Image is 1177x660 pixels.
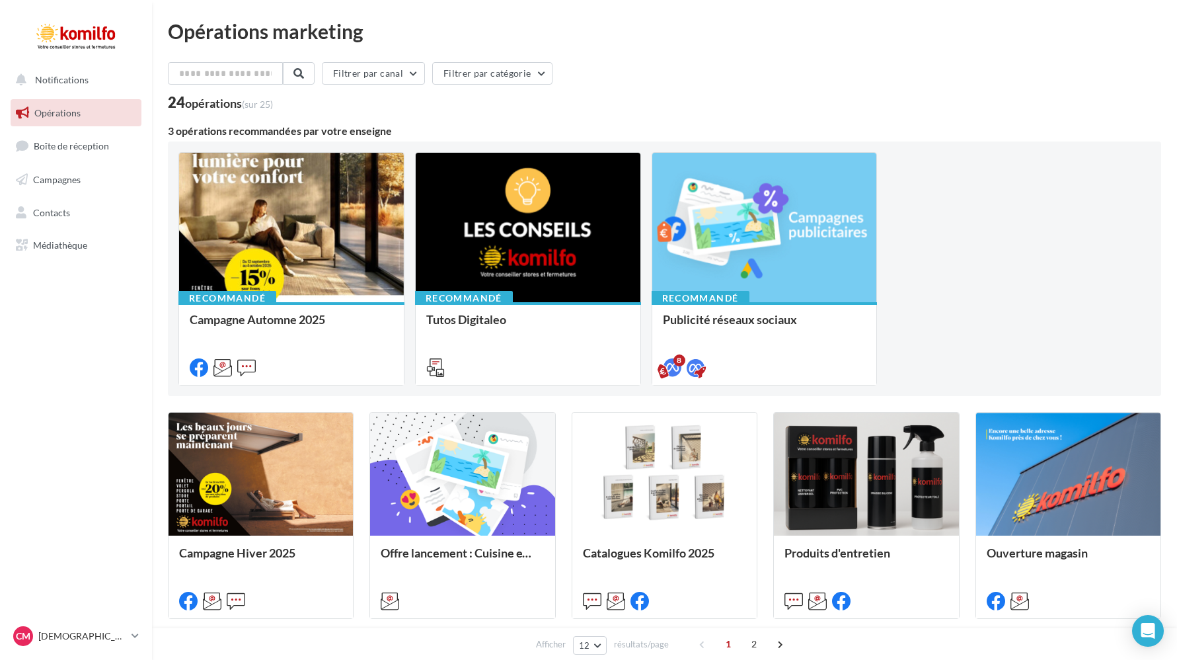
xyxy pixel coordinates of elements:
button: 12 [573,636,607,655]
a: Médiathèque [8,231,144,259]
span: Contacts [33,206,70,218]
span: Campagnes [33,174,81,185]
span: Boîte de réception [34,140,109,151]
span: CM [16,630,30,643]
a: Campagnes [8,166,144,194]
div: Recommandé [178,291,276,306]
span: résultats/page [614,638,669,651]
button: Filtrer par canal [322,62,425,85]
div: opérations [185,97,273,109]
div: Campagne Automne 2025 [190,313,393,339]
div: Publicité réseaux sociaux [663,313,866,339]
span: 1 [718,634,739,655]
a: Contacts [8,199,144,227]
div: Open Intercom Messenger [1132,615,1164,647]
a: Opérations [8,99,144,127]
div: 3 opérations recommandées par votre enseigne [168,126,1161,136]
span: Notifications [35,74,89,85]
button: Filtrer par catégorie [432,62,552,85]
span: Afficher [536,638,566,651]
div: 24 [168,95,273,110]
span: Opérations [34,107,81,118]
a: CM [DEMOGRAPHIC_DATA][PERSON_NAME] [11,624,141,649]
div: Offre lancement : Cuisine extérieur [381,546,544,573]
div: Produits d'entretien [784,546,948,573]
span: (sur 25) [242,99,273,110]
p: [DEMOGRAPHIC_DATA][PERSON_NAME] [38,630,126,643]
a: Boîte de réception [8,132,144,160]
span: Médiathèque [33,239,87,251]
button: Notifications [8,66,139,94]
span: 2 [743,634,765,655]
span: 12 [579,640,590,651]
div: Recommandé [415,291,513,306]
div: Campagne Hiver 2025 [179,546,342,573]
div: Opérations marketing [168,21,1161,41]
div: 8 [673,354,685,366]
div: Tutos Digitaleo [426,313,630,339]
div: Catalogues Komilfo 2025 [583,546,746,573]
div: Recommandé [652,291,749,306]
div: Ouverture magasin [987,546,1150,573]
